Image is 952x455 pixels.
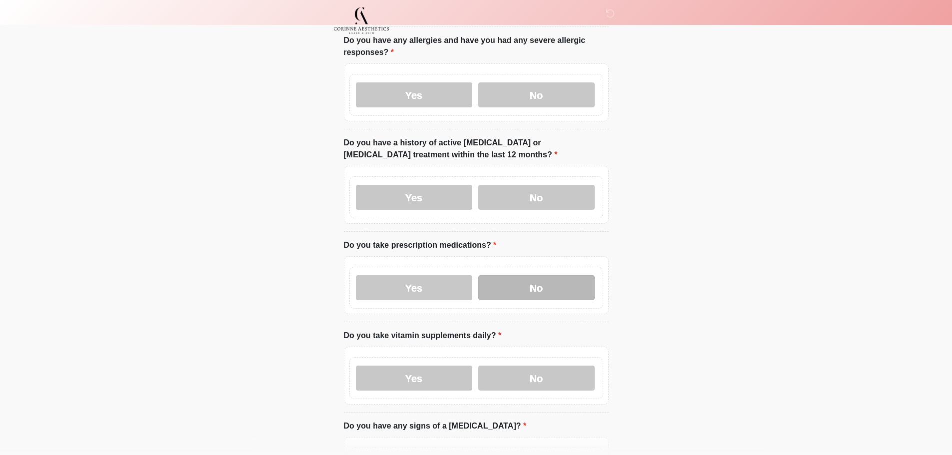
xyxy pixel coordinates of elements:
[334,7,389,34] img: Corinne Aesthetics Med Spa Logo
[356,275,472,300] label: Yes
[344,34,609,58] label: Do you have any allergies and have you had any severe allergic responses?
[344,137,609,161] label: Do you have a history of active [MEDICAL_DATA] or [MEDICAL_DATA] treatment within the last 12 mon...
[344,330,502,342] label: Do you take vitamin supplements daily?
[356,185,472,210] label: Yes
[344,420,527,432] label: Do you have any signs of a [MEDICAL_DATA]?
[356,366,472,391] label: Yes
[478,366,595,391] label: No
[478,185,595,210] label: No
[344,239,497,251] label: Do you take prescription medications?
[478,82,595,107] label: No
[478,275,595,300] label: No
[356,82,472,107] label: Yes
